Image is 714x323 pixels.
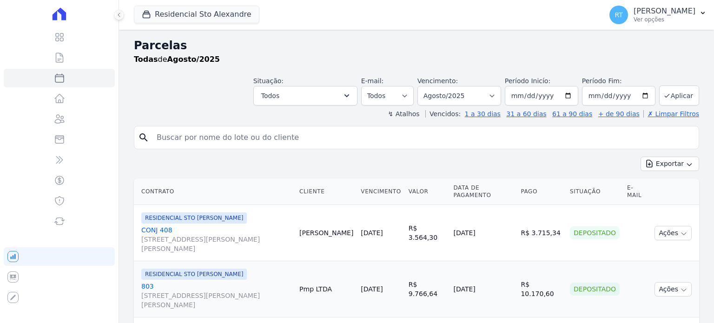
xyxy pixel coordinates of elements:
[506,110,546,118] a: 31 a 60 dias
[296,261,357,317] td: Pmp LTDA
[582,76,655,86] label: Período Fim:
[141,212,247,224] span: RESIDENCIAL STO [PERSON_NAME]
[634,16,695,23] p: Ver opções
[659,86,699,105] button: Aplicar
[570,226,620,239] div: Depositado
[134,37,699,54] h2: Parcelas
[654,282,692,297] button: Ações
[641,157,699,171] button: Exportar
[517,205,566,261] td: R$ 3.715,34
[361,229,383,237] a: [DATE]
[134,178,296,205] th: Contrato
[261,90,279,101] span: Todos
[405,261,450,317] td: R$ 9.766,64
[405,178,450,205] th: Valor
[134,6,259,23] button: Residencial Sto Alexandre
[634,7,695,16] p: [PERSON_NAME]
[141,235,292,253] span: [STREET_ADDRESS][PERSON_NAME][PERSON_NAME]
[450,205,517,261] td: [DATE]
[138,132,149,143] i: search
[141,269,247,280] span: RESIDENCIAL STO [PERSON_NAME]
[134,55,158,64] strong: Todas
[623,178,651,205] th: E-mail
[602,2,714,28] button: RT [PERSON_NAME] Ver opções
[361,77,384,85] label: E-mail:
[253,77,284,85] label: Situação:
[517,261,566,317] td: R$ 10.170,60
[566,178,623,205] th: Situação
[465,110,501,118] a: 1 a 30 dias
[643,110,699,118] a: ✗ Limpar Filtros
[450,261,517,317] td: [DATE]
[654,226,692,240] button: Ações
[134,54,220,65] p: de
[425,110,461,118] label: Vencidos:
[296,205,357,261] td: [PERSON_NAME]
[552,110,592,118] a: 61 a 90 dias
[141,282,292,310] a: 803[STREET_ADDRESS][PERSON_NAME][PERSON_NAME]
[388,110,419,118] label: ↯ Atalhos
[405,205,450,261] td: R$ 3.564,30
[141,225,292,253] a: CONJ 408[STREET_ADDRESS][PERSON_NAME][PERSON_NAME]
[167,55,220,64] strong: Agosto/2025
[505,77,550,85] label: Período Inicío:
[151,128,695,147] input: Buscar por nome do lote ou do cliente
[253,86,357,105] button: Todos
[450,178,517,205] th: Data de Pagamento
[615,12,622,18] span: RT
[141,291,292,310] span: [STREET_ADDRESS][PERSON_NAME][PERSON_NAME]
[598,110,640,118] a: + de 90 dias
[570,283,620,296] div: Depositado
[357,178,404,205] th: Vencimento
[361,285,383,293] a: [DATE]
[417,77,458,85] label: Vencimento:
[517,178,566,205] th: Pago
